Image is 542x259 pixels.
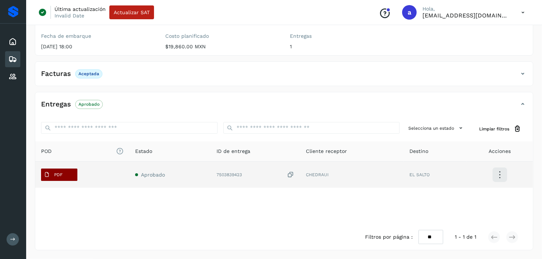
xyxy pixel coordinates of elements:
[35,98,533,116] div: EntregasAprobado
[41,169,77,181] button: PDF
[135,147,152,155] span: Estado
[5,69,20,85] div: Proveedores
[41,147,124,155] span: POD
[114,10,150,15] span: Actualizar SAT
[405,122,468,134] button: Selecciona un estado
[141,172,165,178] span: Aprobado
[217,171,295,179] div: 7503839423
[54,6,106,12] p: Última actualización
[5,51,20,67] div: Embarques
[479,126,509,132] span: Limpiar filtros
[78,71,99,76] p: Aceptada
[409,147,428,155] span: Destino
[422,12,510,19] p: alejperez@niagarawater.com
[422,6,510,12] p: Hola,
[290,33,403,39] label: Entregas
[365,233,413,241] span: Filtros por página :
[455,233,476,241] span: 1 - 1 de 1
[78,102,100,107] p: Aprobado
[473,122,527,135] button: Limpiar filtros
[300,162,404,188] td: CHEDRAUI
[54,172,62,177] p: PDF
[306,147,347,155] span: Cliente receptor
[41,33,154,39] label: Fecha de embarque
[404,162,466,188] td: EL SALTO
[41,44,154,50] p: [DATE] 18:00
[166,44,279,50] p: $19,860.00 MXN
[489,147,511,155] span: Acciones
[41,70,71,78] h4: Facturas
[217,147,251,155] span: ID de entrega
[35,68,533,86] div: FacturasAceptada
[290,44,403,50] p: 1
[109,5,154,19] button: Actualizar SAT
[54,12,84,19] p: Invalid Date
[41,100,71,109] h4: Entregas
[166,33,279,39] label: Costo planificado
[5,34,20,50] div: Inicio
